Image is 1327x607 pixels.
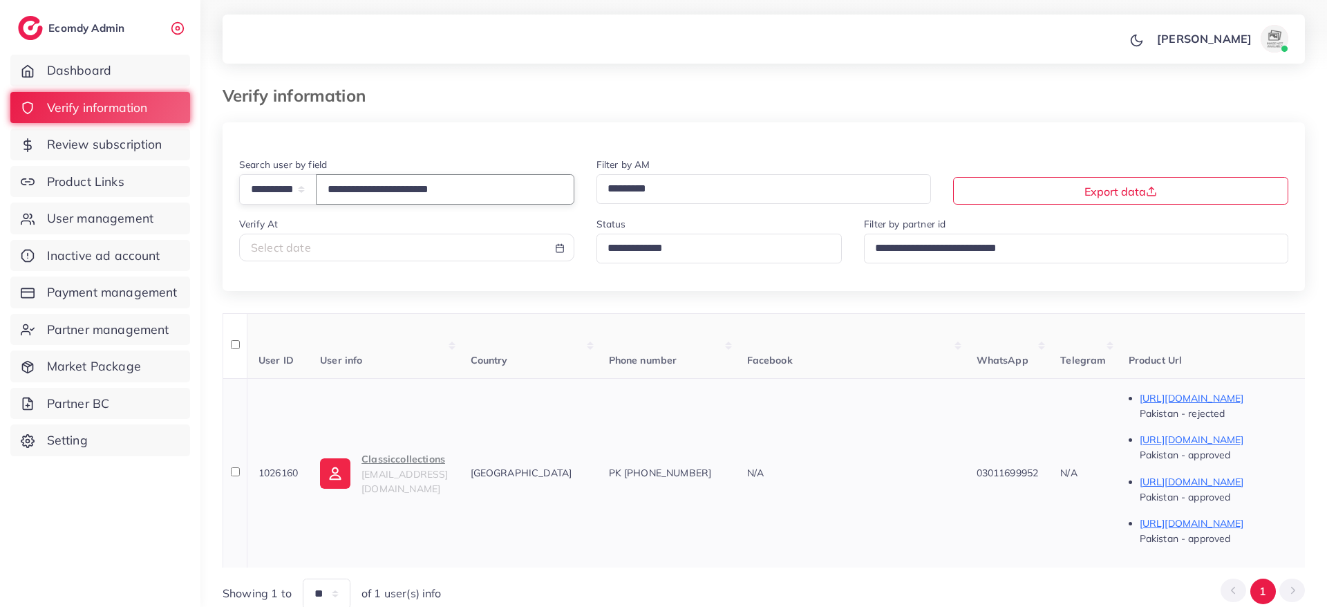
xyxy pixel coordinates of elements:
[1060,354,1106,366] span: Telegram
[251,241,311,254] span: Select date
[1250,579,1276,604] button: Go to page 1
[596,174,932,204] div: Search for option
[977,467,1039,479] span: 03011699952
[239,217,278,231] label: Verify At
[47,283,178,301] span: Payment management
[747,467,764,479] span: N/A
[258,354,294,366] span: User ID
[10,277,190,308] a: Payment management
[1261,25,1288,53] img: avatar
[10,92,190,124] a: Verify information
[609,354,677,366] span: Phone number
[10,240,190,272] a: Inactive ad account
[361,586,442,601] span: of 1 user(s) info
[1157,30,1252,47] p: [PERSON_NAME]
[471,467,572,479] span: [GEOGRAPHIC_DATA]
[1140,491,1231,503] span: Pakistan - approved
[747,354,793,366] span: Facebook
[10,129,190,160] a: Review subscription
[361,468,448,494] span: [EMAIL_ADDRESS][DOMAIN_NAME]
[47,136,162,153] span: Review subscription
[48,21,128,35] h2: Ecomdy Admin
[870,238,1270,259] input: Search for option
[18,16,128,40] a: logoEcomdy Admin
[10,351,190,382] a: Market Package
[47,62,111,80] span: Dashboard
[320,458,350,489] img: ic-user-info.36bf1079.svg
[596,158,650,171] label: Filter by AM
[977,354,1028,366] span: WhatsApp
[596,234,843,263] div: Search for option
[320,354,362,366] span: User info
[223,586,292,601] span: Showing 1 to
[47,209,153,227] span: User management
[47,357,141,375] span: Market Package
[47,247,160,265] span: Inactive ad account
[223,86,377,106] h3: Verify information
[47,431,88,449] span: Setting
[596,217,626,231] label: Status
[239,158,327,171] label: Search user by field
[18,16,43,40] img: logo
[10,314,190,346] a: Partner management
[47,99,148,117] span: Verify information
[10,388,190,420] a: Partner BC
[361,451,448,467] p: Classiccollections
[1129,354,1183,366] span: Product Url
[1221,579,1305,604] ul: Pagination
[864,217,945,231] label: Filter by partner id
[47,395,110,413] span: Partner BC
[603,238,825,259] input: Search for option
[471,354,508,366] span: Country
[10,424,190,456] a: Setting
[10,203,190,234] a: User management
[953,177,1288,205] button: Export data
[1140,449,1231,461] span: Pakistan - approved
[10,166,190,198] a: Product Links
[47,321,169,339] span: Partner management
[320,451,448,496] a: Classiccollections[EMAIL_ADDRESS][DOMAIN_NAME]
[864,234,1288,263] div: Search for option
[1084,185,1157,198] span: Export data
[609,467,712,479] span: PK [PHONE_NUMBER]
[258,467,298,479] span: 1026160
[10,55,190,86] a: Dashboard
[603,178,914,200] input: Search for option
[47,173,124,191] span: Product Links
[1149,25,1294,53] a: [PERSON_NAME]avatar
[1140,407,1225,420] span: Pakistan - rejected
[1060,467,1077,479] span: N/A
[1140,532,1231,545] span: Pakistan - approved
